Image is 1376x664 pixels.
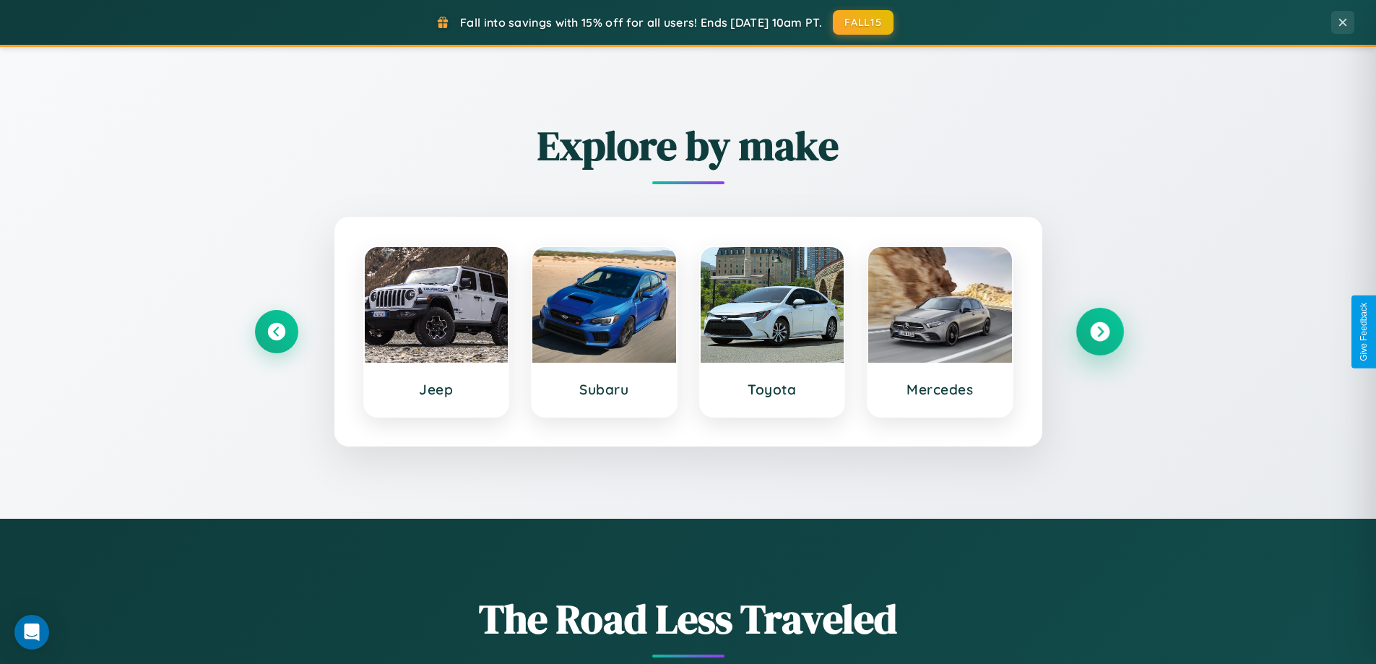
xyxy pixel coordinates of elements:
[715,381,830,398] h3: Toyota
[1359,303,1369,361] div: Give Feedback
[255,118,1122,173] h2: Explore by make
[883,381,998,398] h3: Mercedes
[460,15,822,30] span: Fall into savings with 15% off for all users! Ends [DATE] 10am PT.
[14,615,49,650] div: Open Intercom Messenger
[255,591,1122,647] h1: The Road Less Traveled
[833,10,893,35] button: FALL15
[379,381,494,398] h3: Jeep
[547,381,662,398] h3: Subaru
